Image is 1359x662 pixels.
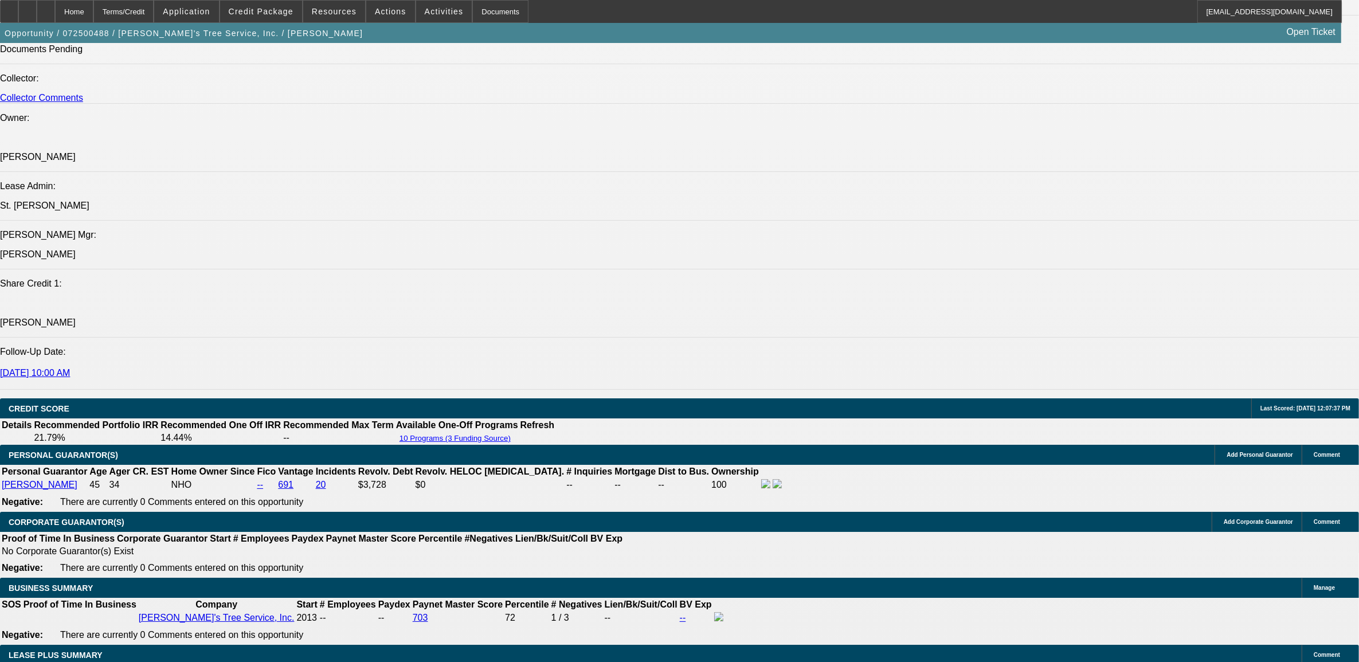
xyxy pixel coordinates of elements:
[614,467,656,476] b: Mortgage
[2,480,77,489] a: [PERSON_NAME]
[605,600,677,609] b: Lien/Bk/Suit/Coll
[316,467,356,476] b: Incidents
[23,599,137,610] th: Proof of Time In Business
[33,432,159,444] td: 21.79%
[1314,452,1340,458] span: Comment
[89,479,107,491] td: 45
[680,613,686,622] a: --
[505,613,549,623] div: 72
[415,479,565,491] td: $0
[566,467,612,476] b: # Inquiries
[154,1,218,22] button: Application
[326,534,416,543] b: Paynet Master Score
[658,467,709,476] b: Dist to Bus.
[413,600,503,609] b: Paynet Master Score
[657,479,710,491] td: --
[375,7,406,16] span: Actions
[109,479,170,491] td: 34
[160,432,281,444] td: 14.44%
[1,599,22,610] th: SOS
[1282,22,1340,42] a: Open Ticket
[378,600,410,609] b: Paydex
[9,518,124,527] span: CORPORATE GUARANTOR(S)
[60,563,303,573] span: There are currently 0 Comments entered on this opportunity
[60,630,303,640] span: There are currently 0 Comments entered on this opportunity
[283,420,394,431] th: Recommended Max Term
[358,467,413,476] b: Revolv. Debt
[1,546,628,557] td: No Corporate Guarantor(s) Exist
[711,467,759,476] b: Ownership
[1227,452,1293,458] span: Add Personal Guarantor
[465,534,514,543] b: #Negatives
[604,612,678,624] td: --
[2,563,43,573] b: Negative:
[5,29,363,38] span: Opportunity / 072500488 / [PERSON_NAME]'s Tree Service, Inc. / [PERSON_NAME]
[60,497,303,507] span: There are currently 0 Comments entered on this opportunity
[283,432,394,444] td: --
[1314,585,1335,591] span: Manage
[9,651,103,660] span: LEASE PLUS SUMMARY
[761,479,770,488] img: facebook-icon.png
[1,420,32,431] th: Details
[425,7,464,16] span: Activities
[296,600,317,609] b: Start
[1314,652,1340,658] span: Comment
[413,613,428,622] a: 703
[773,479,782,488] img: linkedin-icon.png
[195,600,237,609] b: Company
[163,7,210,16] span: Application
[566,479,613,491] td: --
[395,420,519,431] th: Available One-Off Programs
[551,600,602,609] b: # Negatives
[210,534,230,543] b: Start
[320,600,376,609] b: # Employees
[257,480,263,489] a: --
[303,1,365,22] button: Resources
[229,7,293,16] span: Credit Package
[220,1,302,22] button: Credit Package
[2,497,43,507] b: Negative:
[2,630,43,640] b: Negative:
[9,451,118,460] span: PERSONAL GUARANTOR(S)
[320,613,326,622] span: --
[9,404,69,413] span: CREDIT SCORE
[505,600,549,609] b: Percentile
[316,480,326,489] a: 20
[1260,405,1350,412] span: Last Scored: [DATE] 12:07:37 PM
[160,420,281,431] th: Recommended One Off IRR
[312,7,357,16] span: Resources
[278,467,313,476] b: Vantage
[515,534,588,543] b: Lien/Bk/Suit/Coll
[378,612,411,624] td: --
[590,534,622,543] b: BV Exp
[418,534,462,543] b: Percentile
[711,479,759,491] td: 100
[9,583,93,593] span: BUSINESS SUMMARY
[358,479,414,491] td: $3,728
[680,600,712,609] b: BV Exp
[396,433,514,443] button: 10 Programs (3 Funding Source)
[1,533,115,545] th: Proof of Time In Business
[1314,519,1340,525] span: Comment
[171,467,255,476] b: Home Owner Since
[366,1,415,22] button: Actions
[139,613,295,622] a: [PERSON_NAME]'s Tree Service, Inc.
[1224,519,1293,525] span: Add Corporate Guarantor
[614,479,656,491] td: --
[416,1,472,22] button: Activities
[296,612,318,624] td: 2013
[278,480,293,489] a: 691
[233,534,289,543] b: # Employees
[33,420,159,431] th: Recommended Portfolio IRR
[109,467,169,476] b: Ager CR. EST
[171,479,256,491] td: NHO
[416,467,565,476] b: Revolv. HELOC [MEDICAL_DATA].
[714,612,723,621] img: facebook-icon.png
[520,420,555,431] th: Refresh
[551,613,602,623] div: 1 / 3
[2,467,87,476] b: Personal Guarantor
[257,467,276,476] b: Fico
[89,467,107,476] b: Age
[117,534,207,543] b: Corporate Guarantor
[292,534,324,543] b: Paydex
